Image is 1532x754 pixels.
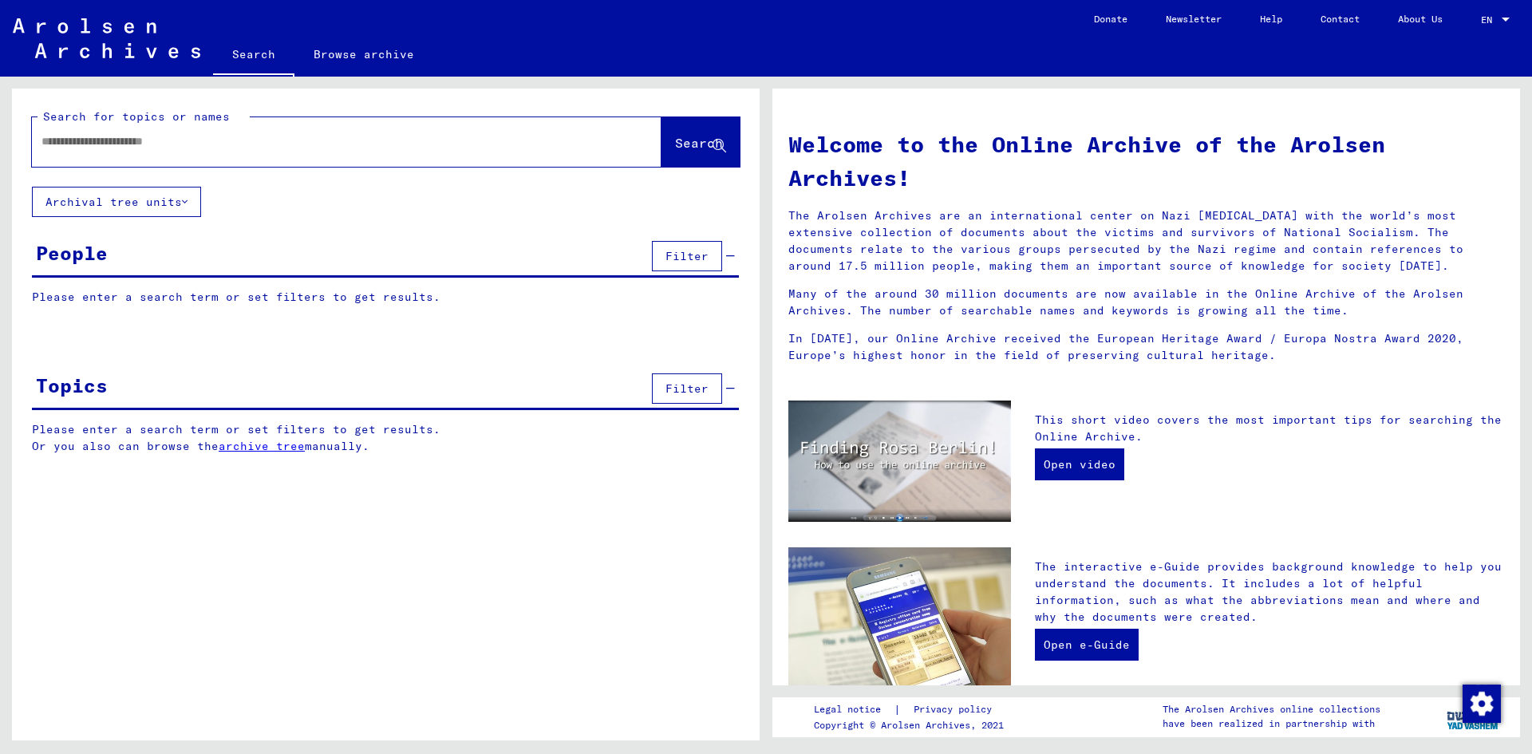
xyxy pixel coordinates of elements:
[675,135,723,151] span: Search
[665,249,709,263] span: Filter
[1163,702,1380,716] p: The Arolsen Archives online collections
[219,439,305,453] a: archive tree
[652,373,722,404] button: Filter
[294,35,433,73] a: Browse archive
[1481,14,1498,26] span: EN
[814,701,1011,718] div: |
[213,35,294,77] a: Search
[814,701,894,718] a: Legal notice
[788,286,1504,319] p: Many of the around 30 million documents are now available in the Online Archive of the Arolsen Ar...
[1035,629,1139,661] a: Open e-Guide
[788,547,1011,696] img: eguide.jpg
[814,718,1011,732] p: Copyright © Arolsen Archives, 2021
[652,241,722,271] button: Filter
[32,187,201,217] button: Archival tree units
[788,401,1011,522] img: video.jpg
[1463,685,1501,723] img: Change consent
[43,109,230,124] mat-label: Search for topics or names
[901,701,1011,718] a: Privacy policy
[788,128,1504,195] h1: Welcome to the Online Archive of the Arolsen Archives!
[788,330,1504,364] p: In [DATE], our Online Archive received the European Heritage Award / Europa Nostra Award 2020, Eu...
[788,207,1504,274] p: The Arolsen Archives are an international center on Nazi [MEDICAL_DATA] with the world’s most ext...
[36,371,108,400] div: Topics
[32,421,740,455] p: Please enter a search term or set filters to get results. Or you also can browse the manually.
[1035,448,1124,480] a: Open video
[1035,559,1504,626] p: The interactive e-Guide provides background knowledge to help you understand the documents. It in...
[1035,412,1504,445] p: This short video covers the most important tips for searching the Online Archive.
[665,381,709,396] span: Filter
[1443,697,1503,736] img: yv_logo.png
[13,18,200,58] img: Arolsen_neg.svg
[1163,716,1380,731] p: have been realized in partnership with
[32,289,739,306] p: Please enter a search term or set filters to get results.
[661,117,740,167] button: Search
[36,239,108,267] div: People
